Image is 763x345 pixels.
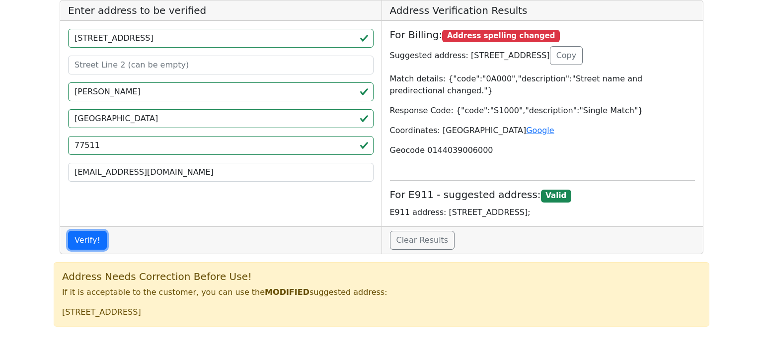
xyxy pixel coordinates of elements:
[390,105,695,117] p: Response Code: {"code":"S1000","description":"Single Match"}
[390,73,695,97] p: Match details: {"code":"0A000","description":"Street name and predirectional changed."}
[550,46,583,65] button: Copy
[390,125,695,137] p: Coordinates: [GEOGRAPHIC_DATA]
[68,29,374,48] input: Street Line 1
[390,29,695,42] h5: For Billing:
[68,163,374,182] input: Your Email
[382,0,703,21] h5: Address Verification Results
[68,56,374,74] input: Street Line 2 (can be empty)
[62,271,701,282] h5: Address Needs Correction Before Use!
[68,109,374,128] input: 2-Letter State
[390,144,695,156] p: Geocode 0144039006000
[68,136,374,155] input: ZIP code 5 or 5+4
[265,287,309,297] b: MODIFIED
[62,286,701,298] p: If it is acceptable to the customer, you can use the suggested address:
[60,0,381,21] h5: Enter address to be verified
[68,82,374,101] input: City
[68,231,107,250] button: Verify!
[541,190,571,203] span: Valid
[390,231,455,250] a: Clear Results
[62,306,701,318] p: [STREET_ADDRESS]
[442,30,560,43] span: Address spelling changed
[390,207,695,218] p: E911 address: [STREET_ADDRESS];
[390,46,695,65] p: Suggested address: [STREET_ADDRESS]
[526,126,554,135] a: Google
[390,189,695,202] h5: For E911 - suggested address:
